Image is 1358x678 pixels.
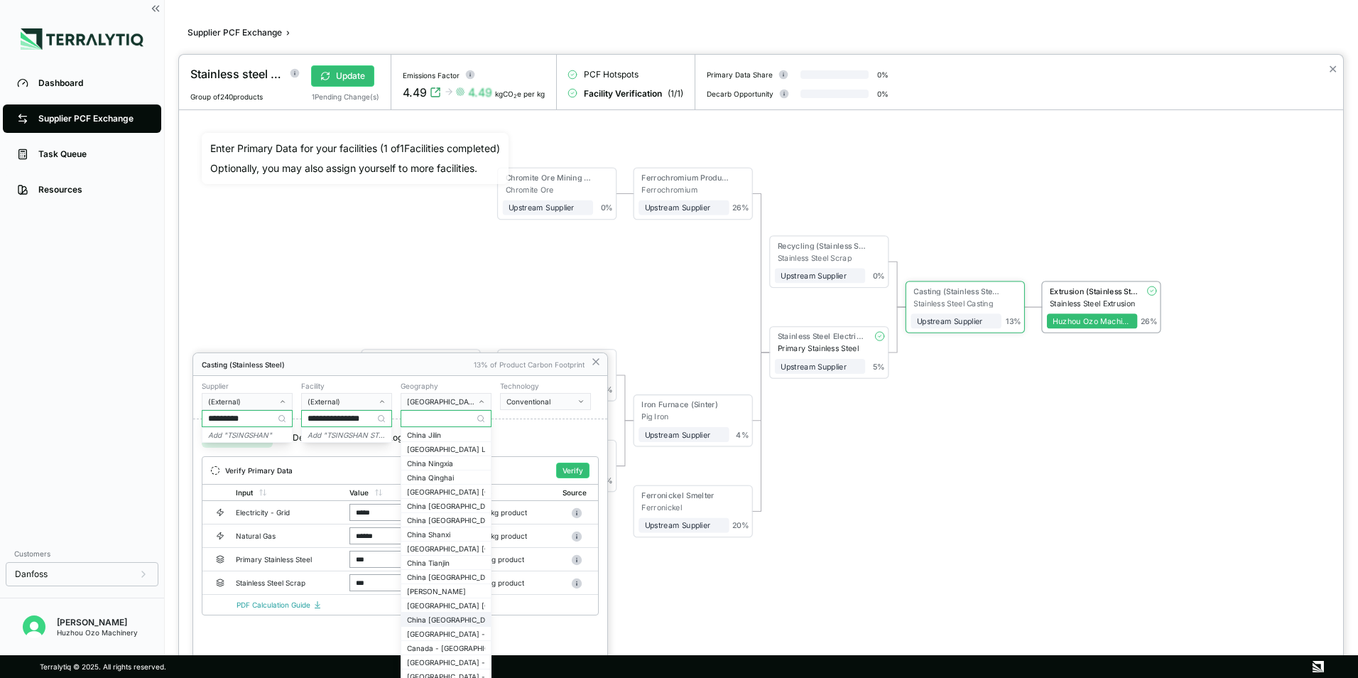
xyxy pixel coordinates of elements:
div: [GEOGRAPHIC_DATA] Liaoning [407,445,485,453]
div: [GEOGRAPHIC_DATA] - [GEOGRAPHIC_DATA] [407,630,485,638]
div: [GEOGRAPHIC_DATA] [407,397,475,406]
div: Verify Primary Data [225,466,293,475]
div: Geography [401,382,491,390]
button: Verify [556,463,590,478]
div: China [GEOGRAPHIC_DATA] [407,502,485,510]
div: 13% of Product Carbon Footprint [474,360,585,369]
a: PDF Calculation Guide [237,601,322,609]
div: Conventional [506,397,575,406]
div: kg per kg product [465,579,544,587]
div: [GEOGRAPHIC_DATA] [GEOGRAPHIC_DATA] [407,488,485,496]
i: Add " TSINGSHAN " [208,431,272,439]
div: Source [563,488,587,497]
div: [GEOGRAPHIC_DATA] - [GEOGRAPHIC_DATA] [407,658,485,667]
div: China Tianjin [407,559,485,567]
button: (External) [202,393,293,410]
div: China [GEOGRAPHIC_DATA] [407,615,485,624]
div: MJ per kg product [465,532,544,540]
div: China Shanxi [407,530,485,539]
div: China [GEOGRAPHIC_DATA] [407,573,485,581]
div: China [GEOGRAPHIC_DATA] [407,516,485,524]
div: Value [349,488,369,497]
div: Canada - [GEOGRAPHIC_DATA] [407,644,485,652]
div: Input [236,488,253,497]
div: (External) [208,397,276,406]
div: China Qinghai [407,473,485,482]
div: China Jilin [407,431,485,439]
div: [GEOGRAPHIC_DATA] [GEOGRAPHIC_DATA] [407,544,485,553]
div: Facility [301,382,392,390]
button: Conventional [500,393,591,410]
button: (External) [301,393,392,410]
div: Stainless Steel Scrap [236,579,327,587]
div: [PERSON_NAME] [407,587,485,596]
div: (External) [308,397,376,406]
div: Supplier [202,382,293,390]
div: MJ per kg product [465,508,544,517]
div: Casting (Stainless Steel) [202,360,467,369]
div: Electricity - Grid [236,508,327,517]
div: Primary Stainless Steel [236,555,327,564]
div: Natural Gas [236,532,327,540]
div: RFI tabs [193,419,607,456]
button: [GEOGRAPHIC_DATA] [401,393,491,410]
div: China Ningxia [407,459,485,468]
div: [GEOGRAPHIC_DATA] [GEOGRAPHIC_DATA] [407,601,485,610]
i: Add " TSINGSHAN STEEL " [308,431,394,439]
div: kg per kg product [465,555,544,564]
div: Technology [500,382,591,390]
